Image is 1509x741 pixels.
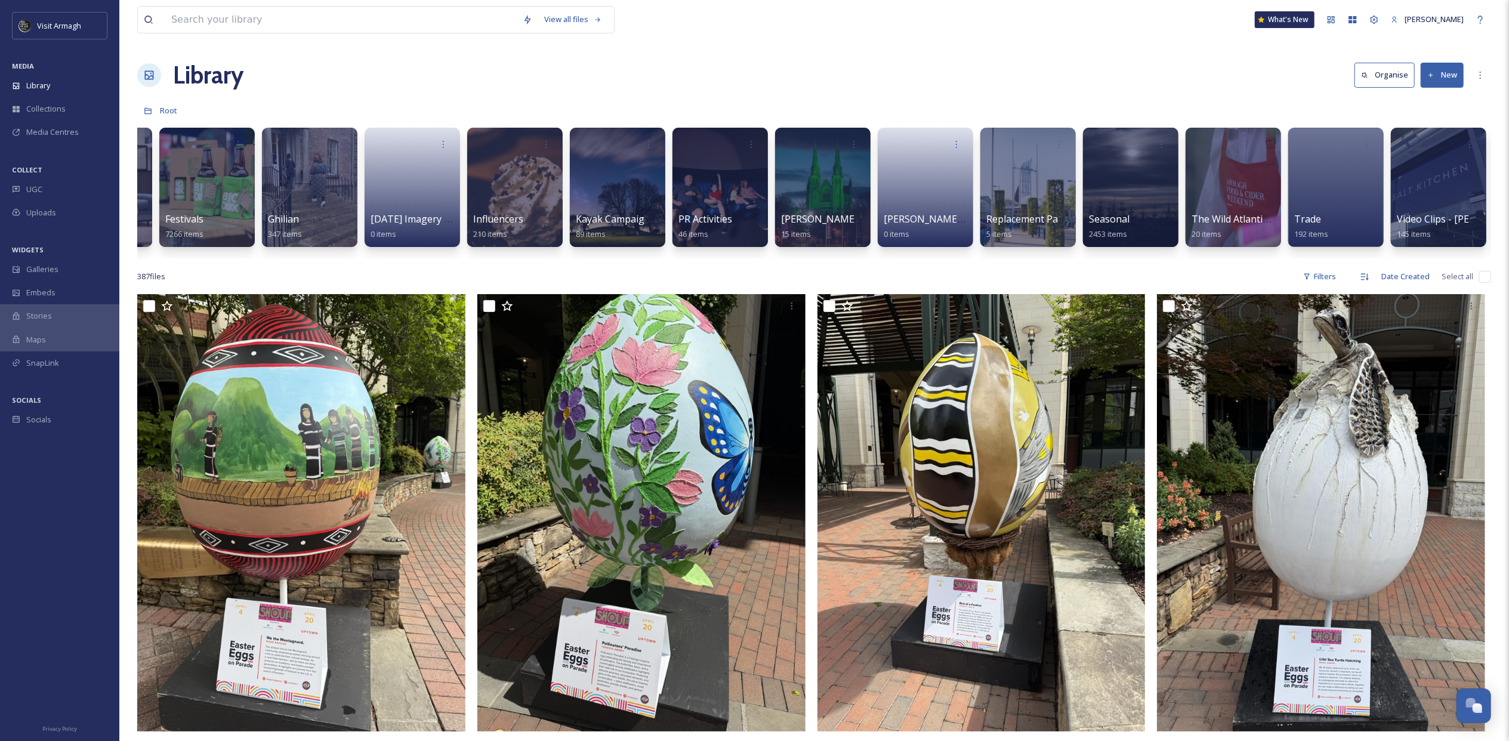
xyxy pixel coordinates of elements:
[576,214,674,239] a: Kayak Campaign 202589 items
[986,214,1120,239] a: Replacement Panel Rushmere5 items
[26,414,51,425] span: Socials
[986,212,1120,226] span: Replacement Panel Rushmere
[26,334,46,345] span: Maps
[781,229,811,239] span: 15 items
[1421,63,1464,87] button: New
[1442,271,1473,282] span: Select all
[371,212,481,226] span: [DATE] Imagery PH 2025
[165,214,203,239] a: Festivals7266 items
[986,229,1012,239] span: 5 items
[26,310,52,322] span: Stories
[473,229,507,239] span: 210 items
[12,396,41,405] span: SOCIALS
[160,105,177,116] span: Root
[12,61,34,70] span: MEDIA
[576,229,606,239] span: 89 items
[678,229,708,239] span: 46 items
[268,214,302,239] a: Ghilian347 items
[473,212,523,226] span: Influencers
[165,7,517,33] input: Search your library
[137,294,465,731] img: IMG_073.jpeg
[12,165,42,174] span: COLLECT
[268,229,302,239] span: 347 items
[165,212,203,226] span: Festivals
[1385,8,1470,31] a: [PERSON_NAME]
[26,287,55,298] span: Embeds
[26,357,59,369] span: SnapLink
[473,214,523,239] a: Influencers210 items
[678,212,732,226] span: PR Activities
[576,212,674,226] span: Kayak Campaign 2025
[1294,212,1321,226] span: Trade
[1157,294,1485,731] img: IMG_0728.jpeg
[1089,229,1127,239] span: 2453 items
[26,207,56,218] span: Uploads
[1375,265,1436,288] div: Date Created
[678,214,732,239] a: PR Activities46 items
[26,103,66,115] span: Collections
[781,214,954,239] a: [PERSON_NAME] HOSP 2025 PA Image15 items
[1255,11,1314,28] a: What's New
[42,721,77,735] a: Privacy Policy
[884,212,1059,226] span: [PERSON_NAME] Photos Seasons 2024
[1089,214,1130,239] a: Seasonal2453 items
[884,229,909,239] span: 0 items
[781,212,954,226] span: [PERSON_NAME] HOSP 2025 PA Image
[165,229,203,239] span: 7266 items
[12,245,44,254] span: WIDGETS
[1354,63,1415,87] button: Organise
[26,126,79,138] span: Media Centres
[477,294,806,731] img: IMG_0731.jpeg
[371,229,396,239] span: 0 items
[1456,688,1491,723] button: Open Chat
[1405,14,1464,24] span: [PERSON_NAME]
[19,20,31,32] img: THE-FIRST-PLACE-VISIT-ARMAGH.COM-BLACK.jpg
[1397,229,1431,239] span: 145 items
[42,725,77,733] span: Privacy Policy
[817,294,1146,731] img: thumbnail_IMG_0729.jpg
[1294,229,1328,239] span: 192 items
[884,214,1059,239] a: [PERSON_NAME] Photos Seasons 20240 items
[37,20,81,31] span: Visit Armagh
[173,57,243,93] a: Library
[1192,229,1221,239] span: 20 items
[26,264,58,275] span: Galleries
[268,212,299,226] span: Ghilian
[26,184,42,195] span: UGC
[371,214,481,239] a: [DATE] Imagery PH 20250 items
[137,271,165,282] span: 387 file s
[160,103,177,118] a: Root
[1089,212,1130,226] span: Seasonal
[1297,265,1342,288] div: Filters
[1192,212,1436,226] span: The Wild Atlantic Traveller Collaboration - Upload Link
[538,8,608,31] a: View all files
[1192,214,1436,239] a: The Wild Atlantic Traveller Collaboration - Upload Link20 items
[1294,214,1328,239] a: Trade192 items
[26,80,50,91] span: Library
